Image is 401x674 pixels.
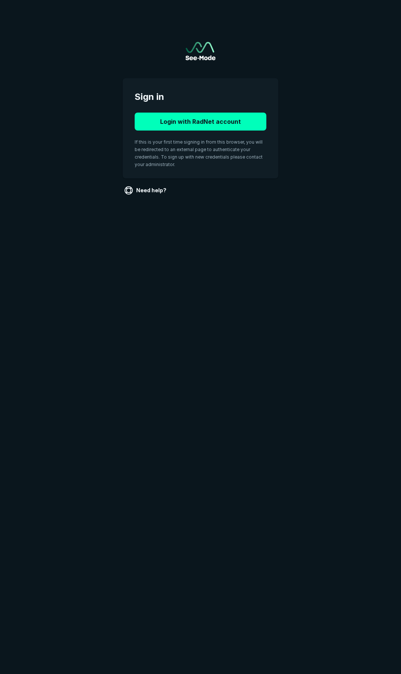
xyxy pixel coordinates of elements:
[186,42,215,60] img: See-Mode Logo
[135,113,266,131] button: Login with RadNet account
[135,90,266,104] span: Sign in
[123,184,169,196] a: Need help?
[135,139,263,167] span: If this is your first time signing in from this browser, you will be redirected to an external pa...
[186,42,215,60] a: Go to sign in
